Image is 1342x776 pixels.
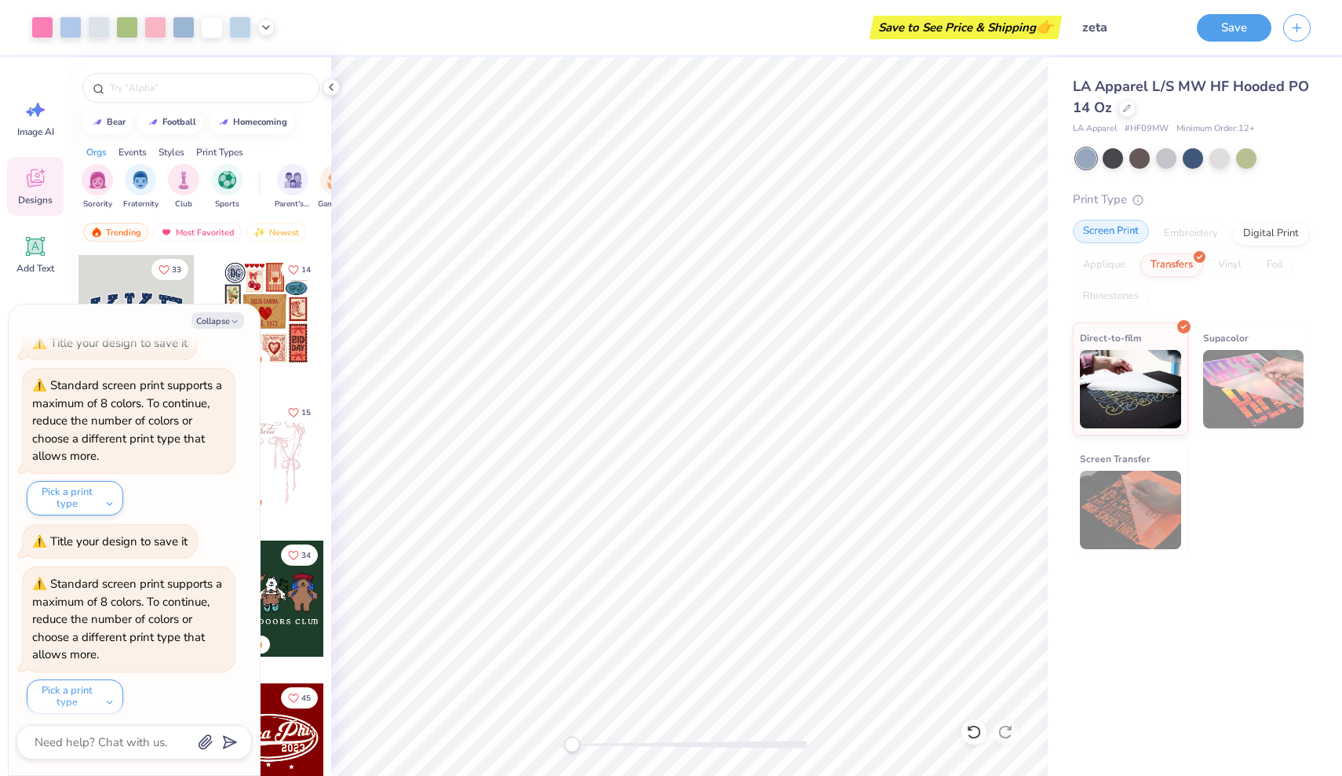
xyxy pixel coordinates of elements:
[82,164,113,210] button: filter button
[253,227,266,238] img: newest.gif
[18,194,53,206] span: Designs
[1233,222,1309,246] div: Digital Print
[107,118,126,126] div: bear
[159,145,184,159] div: Styles
[17,126,54,138] span: Image AI
[27,481,123,516] button: Pick a print type
[86,145,107,159] div: Orgs
[1080,471,1181,549] img: Screen Transfer
[1140,253,1203,277] div: Transfers
[168,164,199,210] div: filter for Club
[233,118,287,126] div: homecoming
[1197,14,1271,42] button: Save
[50,335,188,351] div: Title your design to save it
[301,694,311,702] span: 45
[91,118,104,127] img: trend_line.gif
[246,223,306,242] div: Newest
[218,171,236,189] img: Sports Image
[147,118,159,127] img: trend_line.gif
[318,164,354,210] div: filter for Game Day
[90,227,103,238] img: trending.gif
[50,534,188,549] div: Title your design to save it
[564,737,580,752] div: Accessibility label
[123,199,159,210] span: Fraternity
[1070,12,1185,43] input: Untitled Design
[1203,330,1249,346] span: Supacolor
[275,164,311,210] div: filter for Parent's Weekend
[1080,330,1142,346] span: Direct-to-film
[1073,253,1136,277] div: Applique
[162,118,196,126] div: football
[1036,17,1053,36] span: 👉
[175,171,192,189] img: Club Image
[301,266,311,274] span: 14
[275,164,311,210] button: filter button
[82,111,133,134] button: bear
[318,199,354,210] span: Game Day
[1176,122,1255,136] span: Minimum Order: 12 +
[281,545,318,566] button: Like
[211,164,243,210] div: filter for Sports
[82,164,113,210] div: filter for Sorority
[196,145,243,159] div: Print Types
[1125,122,1169,136] span: # HF09MW
[327,171,345,189] img: Game Day Image
[108,80,309,96] input: Try "Alpha"
[83,199,112,210] span: Sorority
[138,111,203,134] button: football
[123,164,159,210] div: filter for Fraternity
[132,171,149,189] img: Fraternity Image
[1073,122,1117,136] span: LA Apparel
[168,164,199,210] button: filter button
[1203,350,1304,428] img: Supacolor
[32,576,222,662] div: Standard screen print supports a maximum of 8 colors. To continue, reduce the number of colors or...
[281,687,318,709] button: Like
[873,16,1058,39] div: Save to See Price & Shipping
[27,679,123,714] button: Pick a print type
[281,259,318,280] button: Like
[318,164,354,210] button: filter button
[209,111,294,134] button: homecoming
[301,552,311,559] span: 34
[153,223,242,242] div: Most Favorited
[160,227,173,238] img: most_fav.gif
[215,199,239,210] span: Sports
[32,377,222,464] div: Standard screen print supports a maximum of 8 colors. To continue, reduce the number of colors or...
[1154,222,1228,246] div: Embroidery
[1073,191,1311,209] div: Print Type
[211,164,243,210] button: filter button
[1256,253,1293,277] div: Foil
[217,118,230,127] img: trend_line.gif
[301,409,311,417] span: 15
[284,171,302,189] img: Parent's Weekend Image
[89,171,107,189] img: Sorority Image
[83,223,148,242] div: Trending
[151,259,188,280] button: Like
[16,262,54,275] span: Add Text
[281,402,318,423] button: Like
[1208,253,1252,277] div: Vinyl
[191,312,244,329] button: Collapse
[123,164,159,210] button: filter button
[172,266,181,274] span: 33
[1080,450,1151,467] span: Screen Transfer
[175,199,192,210] span: Club
[1073,285,1149,308] div: Rhinestones
[1080,350,1181,428] img: Direct-to-film
[1073,77,1309,117] span: LA Apparel L/S MW HF Hooded PO 14 Oz
[275,199,311,210] span: Parent's Weekend
[1073,220,1149,243] div: Screen Print
[119,145,147,159] div: Events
